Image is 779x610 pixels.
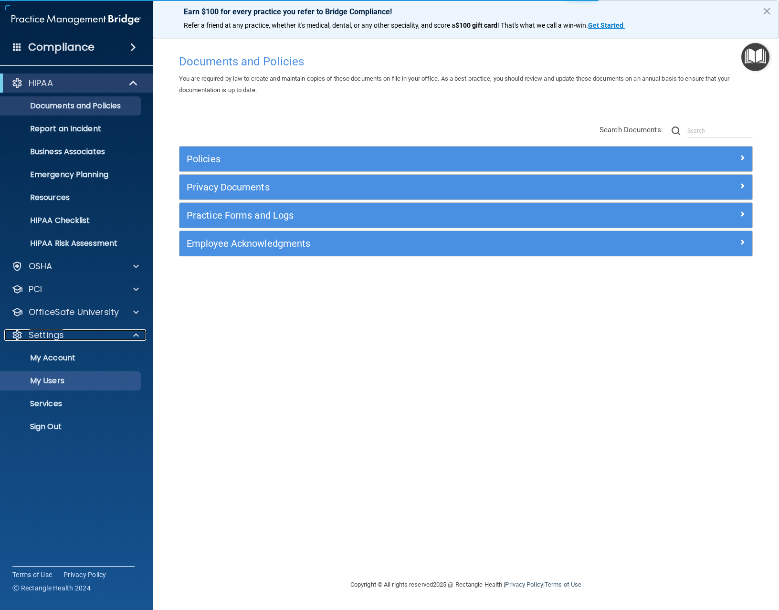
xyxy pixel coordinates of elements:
[11,284,139,295] a: PCI
[6,353,137,363] p: My Account
[672,126,680,135] img: ic-search.3b580494.png
[187,208,745,223] a: Practice Forms and Logs
[11,77,138,89] a: HIPAA
[588,21,623,29] strong: Get Started
[187,182,602,192] h5: Privacy Documents
[292,569,640,600] div: Copyright © All rights reserved 2025 @ Rectangle Health | |
[11,329,139,341] a: Settings
[187,151,745,167] a: Policies
[6,376,137,386] p: My Users
[6,193,137,202] p: Resources
[184,7,748,16] p: Earn $100 for every practice you refer to Bridge Compliance!
[29,284,42,295] p: PCI
[687,124,753,138] input: Search
[12,570,52,579] a: Terms of Use
[455,21,497,29] strong: $100 gift card
[29,261,53,272] p: OSHA
[614,542,768,580] iframe: Drift Widget Chat Controller
[6,239,137,248] p: HIPAA Risk Assessment
[588,21,625,29] a: Get Started
[762,3,771,19] button: Close
[600,126,663,134] span: Search Documents:
[187,210,602,221] h5: Practice Forms and Logs
[6,422,137,431] p: Sign Out
[6,147,137,157] p: Business Associates
[187,238,602,249] h5: Employee Acknowledgments
[187,154,602,164] h5: Policies
[29,329,64,341] p: Settings
[184,21,455,29] span: Refer a friend at any practice, whether it's medical, dental, or any other speciality, and score a
[187,179,745,195] a: Privacy Documents
[29,77,53,89] p: HIPAA
[505,581,543,588] a: Privacy Policy
[497,21,588,29] span: ! That's what we call a win-win.
[545,581,581,588] a: Terms of Use
[29,306,119,318] p: OfficeSafe University
[6,101,137,111] p: Documents and Policies
[179,75,729,94] span: You are required by law to create and maintain copies of these documents on file in your office. ...
[63,570,106,579] a: Privacy Policy
[11,10,141,29] img: PMB logo
[28,41,95,54] h4: Compliance
[187,236,745,251] a: Employee Acknowledgments
[6,124,137,134] p: Report an Incident
[11,306,139,318] a: OfficeSafe University
[12,583,91,593] span: Ⓒ Rectangle Health 2024
[179,55,753,68] h4: Documents and Policies
[6,399,137,409] p: Services
[6,170,137,179] p: Emergency Planning
[11,261,139,272] a: OSHA
[6,216,137,225] p: HIPAA Checklist
[741,43,769,71] button: Open Resource Center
